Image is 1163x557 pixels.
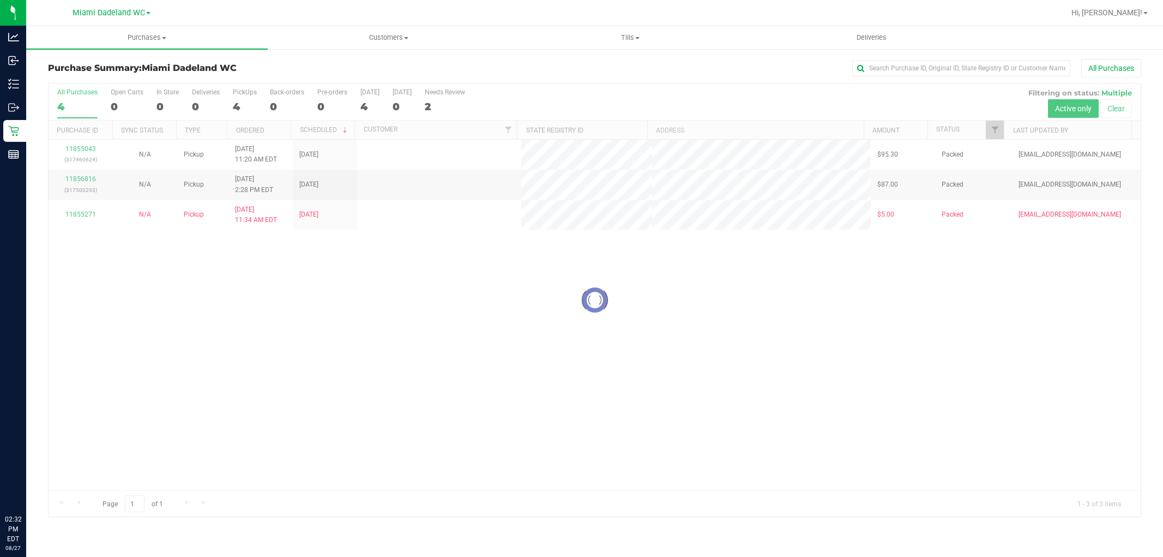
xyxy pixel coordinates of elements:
[751,26,992,49] a: Deliveries
[48,63,412,73] h3: Purchase Summary:
[5,544,21,552] p: 08/27
[26,33,268,43] span: Purchases
[1081,59,1141,77] button: All Purchases
[509,26,751,49] a: Tills
[73,8,145,17] span: Miami Dadeland WC
[8,149,19,160] inline-svg: Reports
[8,79,19,89] inline-svg: Inventory
[842,33,901,43] span: Deliveries
[8,102,19,113] inline-svg: Outbound
[510,33,750,43] span: Tills
[142,63,237,73] span: Miami Dadeland WC
[8,55,19,66] inline-svg: Inbound
[852,60,1070,76] input: Search Purchase ID, Original ID, State Registry ID or Customer Name...
[8,125,19,136] inline-svg: Retail
[26,26,268,49] a: Purchases
[268,26,509,49] a: Customers
[1071,8,1142,17] span: Hi, [PERSON_NAME]!
[5,514,21,544] p: 02:32 PM EDT
[8,32,19,43] inline-svg: Analytics
[268,33,509,43] span: Customers
[11,470,44,502] iframe: Resource center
